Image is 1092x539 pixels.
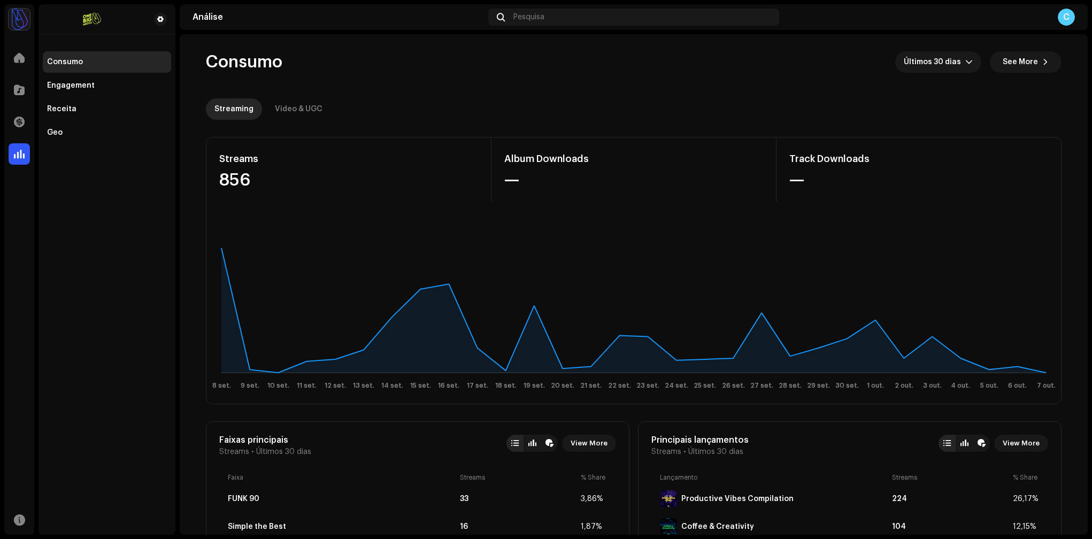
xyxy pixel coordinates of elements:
div: — [504,172,764,189]
span: • [683,448,686,456]
text: 25 set. [694,382,716,389]
div: Principais lançamentos [651,435,749,445]
text: 16 set. [438,382,459,389]
re-m-nav-item: Engagement [43,75,171,96]
text: 13 set. [353,382,374,389]
div: — [789,172,1048,189]
div: Simple the Best [228,522,286,531]
re-m-nav-item: Geo [43,122,171,143]
text: 22 set. [608,382,631,389]
div: Streams [460,473,576,482]
text: 15 set. [410,382,431,389]
div: Receita [47,105,76,113]
button: View More [562,435,616,452]
button: See More [990,51,1062,73]
text: 29 set. [807,382,830,389]
div: C [1058,9,1075,26]
span: Últimos 30 dias [904,51,965,73]
div: Track Downloads [789,150,1048,167]
div: Productive Vibes Compilation [681,495,794,503]
div: 104 [892,522,1009,531]
text: 4 out. [951,382,970,389]
text: 7 out. [1037,382,1056,389]
span: Últimos 30 dias [688,448,743,456]
div: Streaming [214,98,253,120]
span: Pesquisa [513,13,544,21]
text: 18 set. [495,382,517,389]
text: 14 set. [381,382,403,389]
span: • [251,448,254,456]
div: Geo [47,128,63,137]
text: 20 set. [551,382,574,389]
text: 5 out. [980,382,998,389]
div: Engagement [47,81,95,90]
div: 16 [460,522,576,531]
text: 23 set. [636,382,659,389]
div: Album Downloads [504,150,764,167]
div: 224 [892,495,1009,503]
div: Consumo [47,58,83,66]
text: 10 set. [267,382,289,389]
text: 26 set. [722,382,745,389]
div: 26,17% [1013,495,1040,503]
img: F31394BA-26AF-4EE4-B37D-57FA15DFEEE0 [660,518,677,535]
img: e5bc8556-b407-468f-b79f-f97bf8540664 [9,9,30,30]
div: 12,15% [1013,522,1040,531]
div: Lançamento [660,473,888,482]
span: See More [1003,51,1038,73]
div: 856 [219,172,478,189]
div: Faixas principais [219,435,311,445]
text: 8 set. [212,382,231,389]
div: % Share [581,473,607,482]
div: Análise [193,13,484,21]
text: 6 out. [1008,382,1027,389]
re-m-nav-item: Consumo [43,51,171,73]
text: 21 set. [580,382,602,389]
span: Streams [219,448,249,456]
div: Video & UGC [275,98,322,120]
img: 01bf8e0d-9147-47cb-aa61-f4e8bea18737 [47,13,137,26]
div: Streams [892,473,1009,482]
text: 1 out. [867,382,884,389]
text: 2 out. [895,382,913,389]
text: 3 out. [923,382,942,389]
div: FUNK 90 [228,495,259,503]
text: 28 set. [779,382,802,389]
span: Streams [651,448,681,456]
text: 27 set. [750,382,773,389]
div: 33 [460,495,576,503]
text: 9 set. [241,382,259,389]
div: dropdown trigger [965,51,973,73]
text: 19 set. [524,382,545,389]
div: % Share [1013,473,1040,482]
text: 17 set. [467,382,488,389]
button: View More [994,435,1048,452]
div: 3,86% [581,495,607,503]
div: Faixa [228,473,456,482]
div: Coffee & Creativity [681,522,754,531]
div: Streams [219,150,478,167]
span: View More [571,433,607,454]
span: Últimos 30 dias [256,448,311,456]
text: 12 set. [325,382,346,389]
img: 9EA797B5-6724-43E1-8456-E91A463DB3F6 [660,490,677,507]
text: 11 set. [297,382,317,389]
text: 24 set. [665,382,688,389]
text: 30 set. [835,382,859,389]
div: 1,87% [581,522,607,531]
span: View More [1003,433,1040,454]
span: Consumo [206,51,282,73]
re-m-nav-item: Receita [43,98,171,120]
